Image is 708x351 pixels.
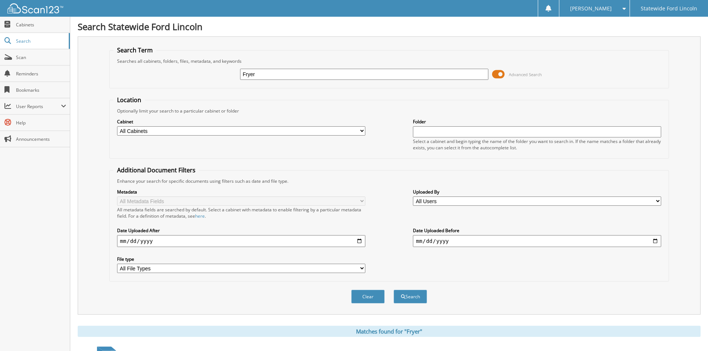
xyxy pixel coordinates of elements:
div: Matches found for "Fryer" [78,326,701,337]
a: here [195,213,205,219]
label: Folder [413,118,661,125]
label: Date Uploaded After [117,227,365,234]
span: Statewide Ford Lincoln [641,6,697,11]
span: Bookmarks [16,87,66,93]
span: Reminders [16,71,66,77]
label: Cabinet [117,118,365,125]
span: User Reports [16,103,61,110]
input: end [413,235,661,247]
legend: Search Term [113,46,156,54]
span: Cabinets [16,22,66,28]
label: File type [117,256,365,262]
label: Uploaded By [413,189,661,195]
div: Optionally limit your search to a particular cabinet or folder [113,108,665,114]
button: Search [394,290,427,303]
div: Enhance your search for specific documents using filters such as date and file type. [113,178,665,184]
div: Searches all cabinets, folders, files, metadata, and keywords [113,58,665,64]
legend: Location [113,96,145,104]
span: Scan [16,54,66,61]
span: Advanced Search [509,72,542,77]
legend: Additional Document Filters [113,166,199,174]
div: Select a cabinet and begin typing the name of the folder you want to search in. If the name match... [413,138,661,151]
button: Clear [351,290,385,303]
span: [PERSON_NAME] [570,6,612,11]
span: Search [16,38,65,44]
div: All metadata fields are searched by default. Select a cabinet with metadata to enable filtering b... [117,207,365,219]
span: Help [16,120,66,126]
img: scan123-logo-white.svg [7,3,63,13]
label: Date Uploaded Before [413,227,661,234]
label: Metadata [117,189,365,195]
input: start [117,235,365,247]
span: Announcements [16,136,66,142]
h1: Search Statewide Ford Lincoln [78,20,701,33]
